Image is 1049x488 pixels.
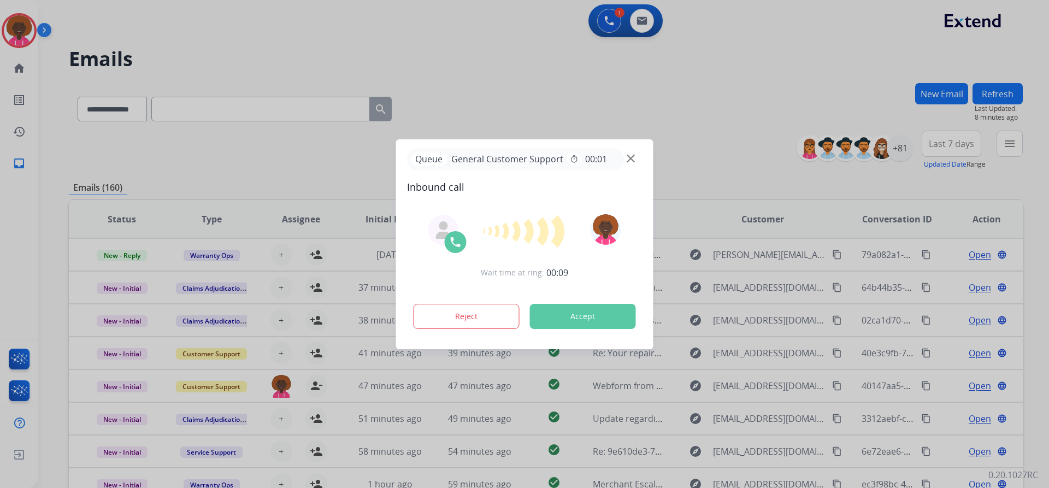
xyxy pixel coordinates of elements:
img: close-button [627,154,635,162]
p: 0.20.1027RC [988,468,1038,481]
span: 00:01 [585,152,607,166]
span: Wait time at ring: [481,267,544,278]
button: Accept [530,304,636,329]
span: General Customer Support [447,152,568,166]
button: Reject [414,304,520,329]
img: agent-avatar [435,221,452,239]
span: Inbound call [407,179,643,195]
img: avatar [590,214,621,245]
p: Queue [411,152,447,166]
img: call-icon [449,236,462,249]
span: 00:09 [546,266,568,279]
mat-icon: timer [570,155,579,163]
